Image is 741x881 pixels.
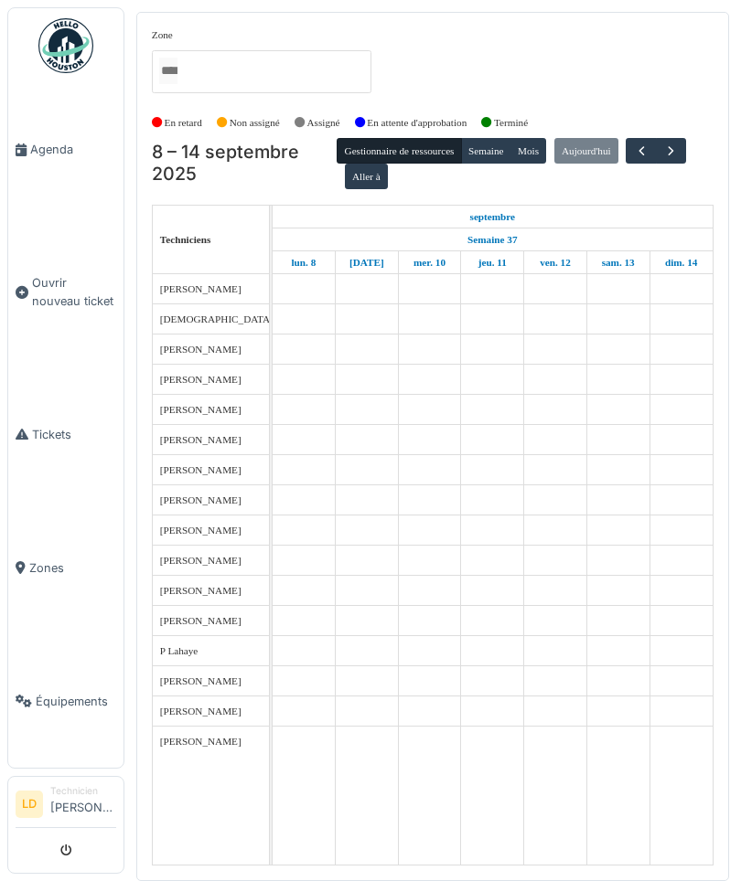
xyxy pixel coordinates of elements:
a: Tickets [8,367,123,501]
label: Terminé [494,115,528,131]
a: 10 septembre 2025 [409,251,450,274]
span: Tickets [32,426,116,443]
span: [PERSON_NAME] [160,374,242,385]
span: P Lahaye [160,645,199,656]
span: [PERSON_NAME] [160,736,242,747]
h2: 8 – 14 septembre 2025 [152,142,338,185]
span: [PERSON_NAME] [160,464,242,475]
a: 8 septembre 2025 [287,251,321,274]
a: LD Technicien[PERSON_NAME] [16,784,116,828]
span: [PERSON_NAME] [160,344,242,355]
a: Équipements [8,634,123,768]
span: [PERSON_NAME] [160,585,242,596]
a: 9 septembre 2025 [345,251,389,274]
a: Zones [8,501,123,634]
li: LD [16,791,43,818]
button: Mois [510,138,547,164]
button: Semaine [461,138,511,164]
button: Aller à [345,164,388,189]
span: [PERSON_NAME] [160,675,242,686]
a: 12 septembre 2025 [535,251,575,274]
span: Zones [29,559,116,577]
a: 13 septembre 2025 [597,251,639,274]
span: [PERSON_NAME] [160,706,242,716]
span: [PERSON_NAME] [160,434,242,445]
input: Tous [159,58,177,84]
label: Zone [152,27,173,43]
label: Assigné [307,115,340,131]
button: Précédent [626,138,656,165]
a: Agenda [8,83,123,217]
button: Gestionnaire de ressources [337,138,461,164]
span: [PERSON_NAME] [160,283,242,294]
a: 8 septembre 2025 [466,206,521,228]
span: Ouvrir nouveau ticket [32,274,116,309]
label: En retard [165,115,202,131]
label: Non assigné [230,115,280,131]
a: Ouvrir nouveau ticket [8,217,123,367]
button: Aujourd'hui [554,138,618,164]
div: Technicien [50,784,116,798]
span: [DEMOGRAPHIC_DATA][PERSON_NAME] [160,313,355,324]
span: [PERSON_NAME] [160,494,242,505]
span: [PERSON_NAME] [160,525,242,536]
span: Équipements [36,693,116,710]
a: 14 septembre 2025 [660,251,702,274]
span: [PERSON_NAME] [160,404,242,415]
a: 11 septembre 2025 [474,251,511,274]
span: Techniciens [160,234,211,245]
li: [PERSON_NAME] [50,784,116,823]
img: Badge_color-CXgf-gQk.svg [38,18,93,73]
span: [PERSON_NAME] [160,615,242,626]
span: Agenda [30,141,116,158]
a: Semaine 37 [463,228,521,251]
label: En attente d'approbation [367,115,467,131]
span: [PERSON_NAME] [160,555,242,566]
button: Suivant [656,138,686,165]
